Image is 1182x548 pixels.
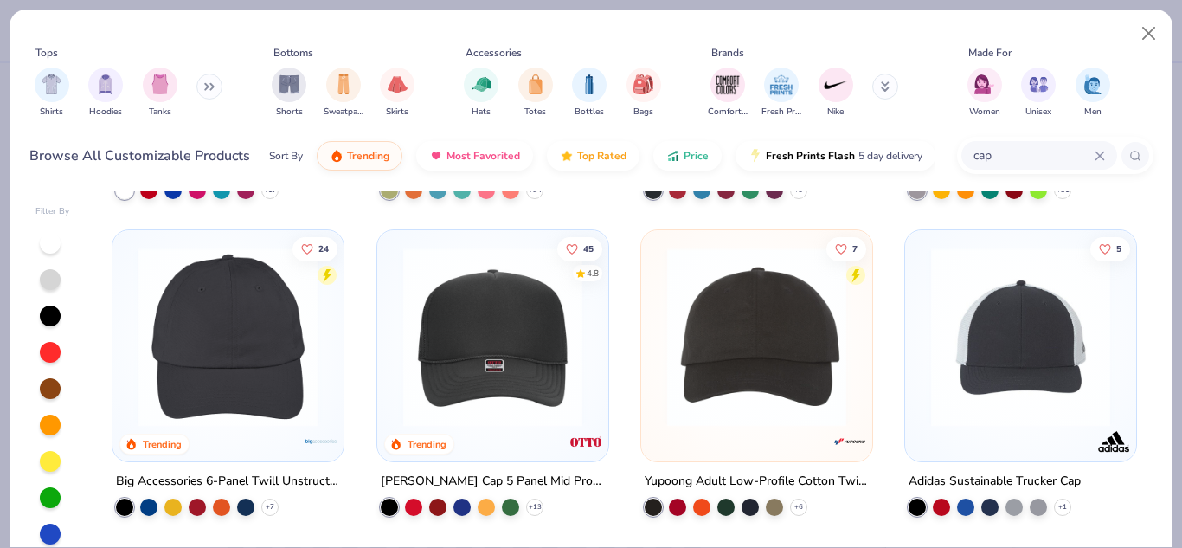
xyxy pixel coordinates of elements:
span: Hats [472,106,491,119]
span: Comfort Colors [708,106,748,119]
span: Top Rated [577,149,626,163]
span: + 34 [528,185,541,196]
img: Nike Image [823,72,849,98]
img: bf295a75-023c-4fea-adc4-0d74622507d1 [591,248,787,427]
div: Accessories [466,45,522,61]
button: filter button [35,68,69,119]
div: filter for Women [967,68,1002,119]
button: filter button [464,68,498,119]
img: Bottles Image [580,74,599,94]
div: filter for Men [1076,68,1110,119]
button: filter button [572,68,607,119]
img: Otto Cap logo [569,424,603,459]
span: 5 day delivery [858,146,922,166]
div: filter for Skirts [380,68,414,119]
button: filter button [518,68,553,119]
div: Big Accessories 6-Panel Twill Unstructured Cap [116,471,340,493]
div: Adidas Sustainable Trucker Cap [909,471,1081,493]
img: Skirts Image [388,74,408,94]
div: filter for Nike [819,68,853,119]
span: + 7 [266,502,274,513]
button: Like [556,237,601,261]
span: Skirts [386,106,408,119]
img: 571354c7-8467-49dc-b410-bf13f3113a40 [130,248,326,427]
img: Adidas logo [1096,424,1131,459]
button: filter button [626,68,661,119]
img: 91da48b3-aa69-409d-b468-4b74b3526cc0 [658,248,855,427]
div: filter for Bottles [572,68,607,119]
img: Shorts Image [279,74,299,94]
span: Most Favorited [446,149,520,163]
button: filter button [380,68,414,119]
img: Big Accessories logo [305,424,339,459]
span: 24 [318,245,329,254]
div: Brands [711,45,744,61]
img: Hoodies Image [96,74,115,94]
button: Top Rated [547,141,639,171]
button: Price [653,141,722,171]
img: most_fav.gif [429,149,443,163]
div: filter for Bags [626,68,661,119]
img: 489c40d4-bf05-48f0-9c12-647f400ea40c [922,248,1119,427]
div: filter for Totes [518,68,553,119]
span: Hoodies [89,106,122,119]
div: filter for Hats [464,68,498,119]
span: + 6 [794,502,803,513]
span: Fresh Prints [761,106,801,119]
span: Shirts [40,106,63,119]
span: Shorts [276,106,303,119]
div: filter for Sweatpants [324,68,363,119]
div: filter for Shirts [35,68,69,119]
div: Bottoms [273,45,313,61]
img: Yupoong logo [832,424,867,459]
img: Bags Image [633,74,652,94]
button: filter button [272,68,306,119]
div: Yupoong Adult Low-Profile Cotton Twill Dad Cap [645,471,869,493]
div: filter for Fresh Prints [761,68,801,119]
button: Fresh Prints Flash5 day delivery [736,141,935,171]
img: 31d1171b-c302-40d8-a1fe-679e4cf1ca7b [395,248,591,427]
img: Comfort Colors Image [715,72,741,98]
span: Trending [347,149,389,163]
button: filter button [708,68,748,119]
div: filter for Hoodies [88,68,123,119]
span: Fresh Prints Flash [766,149,855,163]
button: filter button [324,68,363,119]
div: filter for Shorts [272,68,306,119]
div: Tops [35,45,58,61]
span: + 31 [1057,185,1070,196]
button: filter button [967,68,1002,119]
span: + 17 [264,185,277,196]
span: + 9 [794,185,803,196]
img: Fresh Prints Image [768,72,794,98]
span: Price [684,149,709,163]
span: Sweatpants [324,106,363,119]
div: filter for Unisex [1021,68,1056,119]
span: 45 [582,245,593,254]
img: Totes Image [526,74,545,94]
button: filter button [143,68,177,119]
img: Men Image [1083,74,1102,94]
button: Like [292,237,337,261]
img: TopRated.gif [560,149,574,163]
input: Try "T-Shirt" [972,145,1095,165]
img: trending.gif [330,149,344,163]
button: filter button [1076,68,1110,119]
button: Like [1090,237,1130,261]
button: Trending [317,141,402,171]
button: Close [1133,17,1166,50]
span: Tanks [149,106,171,119]
span: + 13 [528,502,541,513]
button: Most Favorited [416,141,533,171]
div: Filter By [35,205,70,218]
div: Sort By [269,148,303,164]
img: Shirts Image [42,74,61,94]
span: Nike [827,106,844,119]
div: filter for Tanks [143,68,177,119]
span: Bottles [575,106,604,119]
span: Totes [524,106,546,119]
div: filter for Comfort Colors [708,68,748,119]
button: filter button [1021,68,1056,119]
img: Women Image [974,74,994,94]
span: Men [1084,106,1102,119]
